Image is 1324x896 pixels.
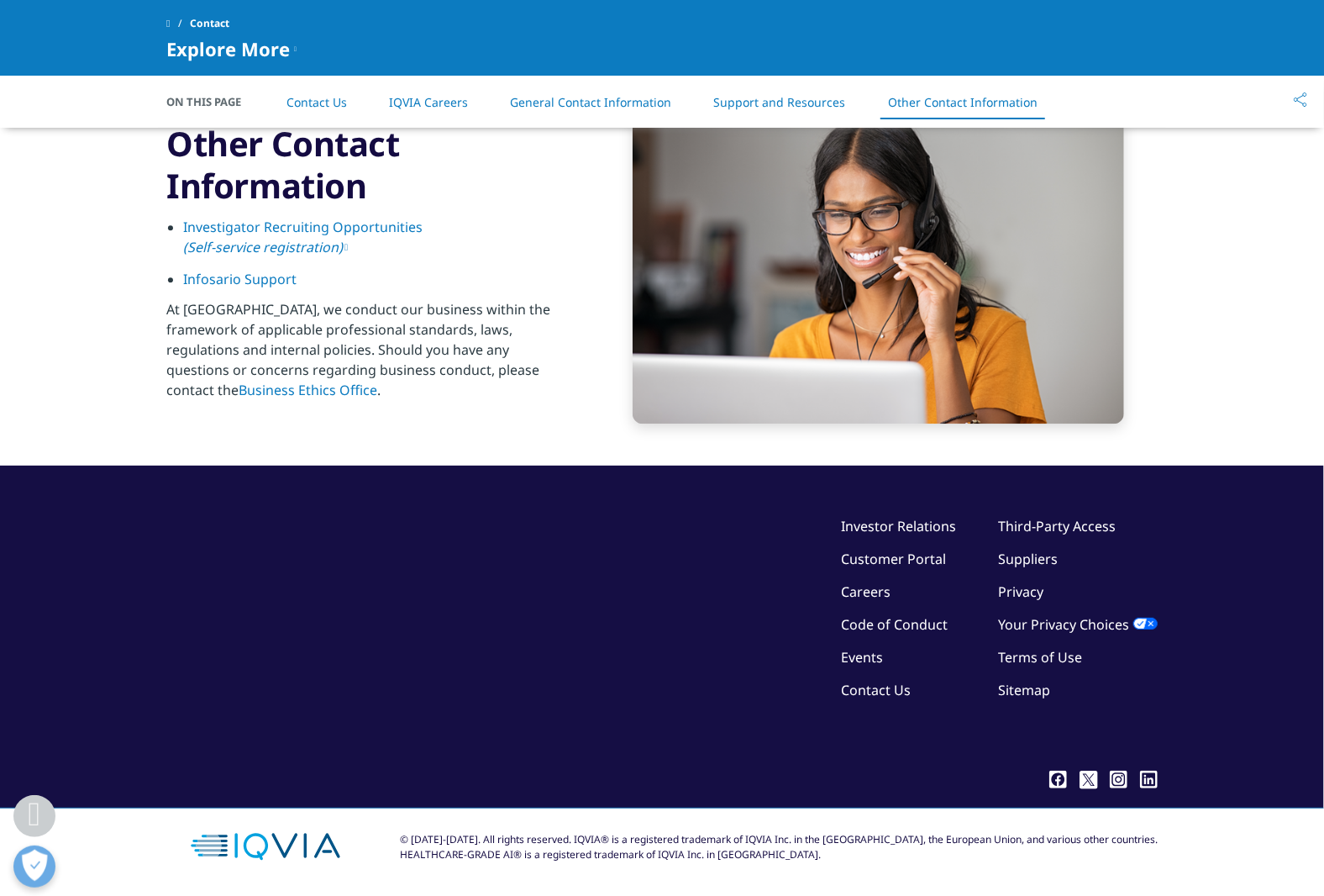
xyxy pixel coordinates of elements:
a: Investor Relations [841,517,956,535]
a: Customer Portal [841,550,946,568]
a: Terms of Use [998,648,1082,667]
img: Iqvia Human data science [633,109,1124,424]
a: Contact Us [841,681,911,699]
span: Contact [190,8,229,39]
a: Code of Conduct [841,615,948,634]
button: Open Preferences [13,846,55,888]
a: Investigator Recruiting Opportunities (Self-service registration) [183,218,423,256]
div: © [DATE]-[DATE]. All rights reserved. IQVIA® is a registered trademark of IQVIA Inc. in the [GEOG... [400,832,1158,862]
a: Support and Resources [714,94,846,110]
h3: Other Contact Information [166,123,574,207]
a: Business Ethics Office [239,381,377,399]
a: Contact Us [286,94,347,110]
span: On This Page [166,93,259,110]
a: Other Contact Information [888,94,1038,110]
a: Events [841,648,883,667]
em: (Self-service registration) [183,238,343,256]
p: At [GEOGRAPHIC_DATA], we conduct our business within the framework of applicable professional sta... [166,299,574,410]
a: Suppliers [998,550,1058,568]
a: Privacy [998,582,1043,601]
a: Infosario Support [183,270,297,288]
a: Third-Party Access [998,517,1116,535]
a: General Contact Information [510,94,671,110]
a: Sitemap [998,681,1050,699]
span: Explore More [166,39,290,59]
a: Your Privacy Choices [998,615,1158,634]
a: Careers [841,582,891,601]
a: IQVIA Careers [389,94,468,110]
